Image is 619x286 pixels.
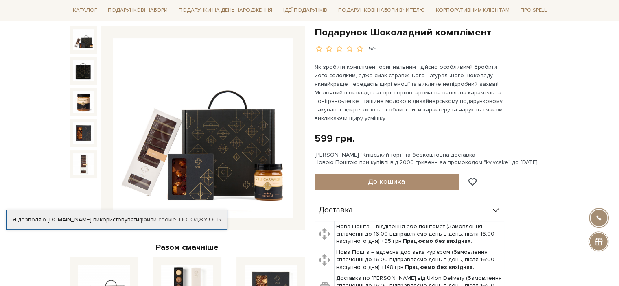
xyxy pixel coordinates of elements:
[113,38,293,218] img: Подарунок Шоколадний комплімент
[73,91,94,112] img: Подарунок Шоколадний комплімент
[175,4,276,17] a: Подарунки на День народження
[334,221,504,247] td: Нова Пошта – відділення або поштомат (Замовлення сплаченні до 16:00 відправляємо день в день, піс...
[139,216,176,223] a: файли cookie
[315,63,505,122] p: Як зробити комплімент оригінальним і дійсно особливим? Зробити його солодким, адже смак справжньо...
[368,177,405,186] span: До кошика
[70,4,101,17] a: Каталог
[334,247,504,273] td: Нова Пошта – адресна доставка кур'єром (Замовлення сплаченні до 16:00 відправляємо день в день, п...
[179,216,221,223] a: Погоджуюсь
[73,153,94,175] img: Подарунок Шоколадний комплімент
[105,4,171,17] a: Подарункові набори
[73,60,94,81] img: Подарунок Шоколадний комплімент
[405,264,474,271] b: Працюємо без вихідних.
[73,122,94,144] img: Подарунок Шоколадний комплімент
[73,29,94,50] img: Подарунок Шоколадний комплімент
[315,174,459,190] button: До кошика
[335,3,428,17] a: Подарункові набори Вчителю
[7,216,227,223] div: Я дозволяю [DOMAIN_NAME] використовувати
[517,4,549,17] a: Про Spell
[369,45,377,53] div: 5/5
[315,26,550,39] h1: Подарунок Шоколадний комплімент
[70,242,305,253] div: Разом смачніше
[433,4,513,17] a: Корпоративним клієнтам
[319,207,353,214] span: Доставка
[315,151,550,166] div: [PERSON_NAME] "Київський торт" та безкоштовна доставка Новою Поштою при купівлі від 2000 гривень ...
[403,238,472,245] b: Працюємо без вихідних.
[280,4,330,17] a: Ідеї подарунків
[315,132,355,145] div: 599 грн.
